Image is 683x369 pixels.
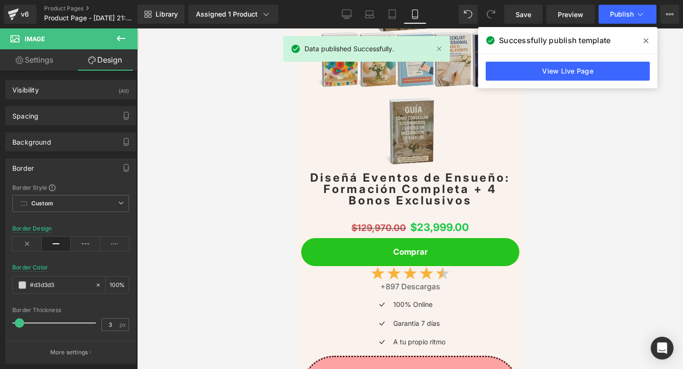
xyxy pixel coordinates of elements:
a: View Live Page [486,62,650,81]
span: Product Page - [DATE] 21:55:28 [44,14,135,22]
span: Preview [558,9,583,19]
button: Comprar [5,210,223,238]
a: Laptop [358,5,381,24]
p: Garantia 7 días [97,290,149,300]
button: More [660,5,679,24]
span: Successfully publish template [499,35,610,46]
span: Comprar [97,219,131,228]
a: New Library [138,5,185,24]
div: Border Design [12,225,52,232]
b: Custom [31,200,53,208]
button: More settings [6,341,136,363]
p: More settings [50,348,88,357]
p: A tu propio ritmo [97,308,149,319]
div: Border Style [12,184,129,191]
div: Border Color [12,264,48,271]
div: Assigned 1 Product [196,9,271,19]
a: Diseñá Eventos de Ensueño: Formación Completa + 4 Bonos Exclusivos [5,144,223,178]
span: $129,970.00 [55,194,110,205]
div: % [106,277,129,293]
a: Desktop [335,5,358,24]
span: Data published Successfully. [305,44,394,54]
button: Undo [459,5,478,24]
p: +897 Descargas [5,252,223,264]
button: Redo [481,5,500,24]
p: 100% Online [97,271,149,281]
button: Publish [599,5,656,24]
a: Preview [546,5,595,24]
span: $23,999.00 [114,191,173,207]
div: v6 [19,8,31,20]
a: Product Pages [44,5,153,12]
span: Library [156,10,178,18]
div: Open Intercom Messenger [651,337,674,360]
a: Mobile [404,5,426,24]
a: Tablet [381,5,404,24]
a: Design [71,49,139,71]
div: Border [12,159,34,172]
span: px [120,322,128,328]
span: Save [516,9,531,19]
a: v6 [4,5,37,24]
input: Color [30,280,91,290]
span: Image [25,35,45,43]
div: Border Thickness [12,307,129,314]
span: Publish [610,10,634,18]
